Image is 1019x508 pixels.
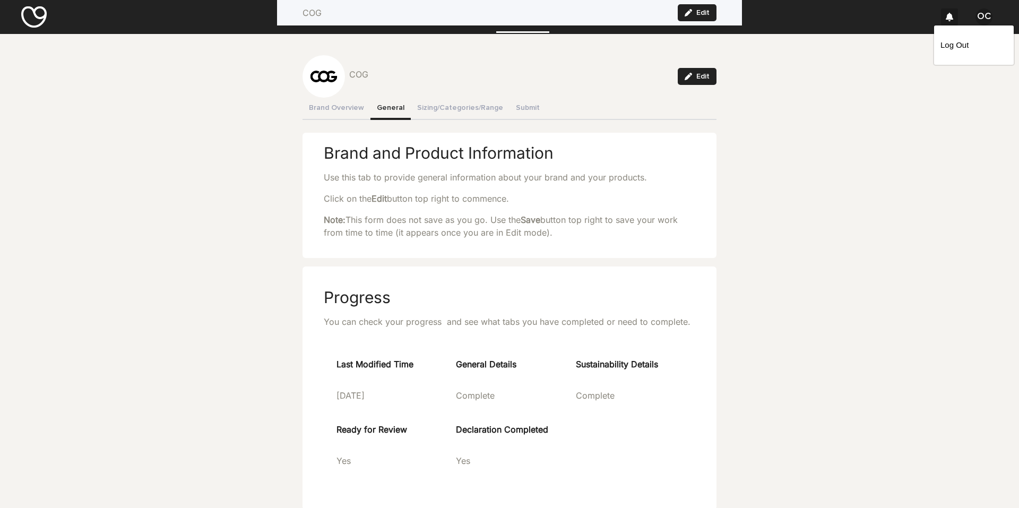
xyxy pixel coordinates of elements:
p: This form does not save as you go. Use the button top right to save your work from time to time (... [324,213,695,239]
h2: Brand and Product Information [324,143,695,162]
button: Edit [678,68,716,85]
p: You can check your progress and see what tabs you have completed or need to complete. [324,315,691,328]
button: General [370,98,411,120]
span: Ready for Review [336,423,407,450]
p: Yes [456,454,563,467]
p: Click on the button top right to commence. [324,192,695,205]
p: Complete [576,389,683,402]
button: Brand Overview [303,98,370,120]
button: Submit [509,98,546,120]
span: Last Modified Time [336,358,413,385]
p: Yes [336,454,443,467]
span: Edit [696,73,710,80]
strong: Edit [372,193,387,204]
span: Declaration Completed [456,423,548,450]
p: Complete [456,389,563,402]
span: General Details [456,358,516,385]
strong: Note: [324,214,346,225]
button: Sizing/Categories/Range [411,98,509,120]
p: COG [349,68,669,81]
strong: Save [521,214,540,225]
h2: Progress [324,288,391,307]
p: [DATE] [336,389,443,402]
a: Log Out [940,36,1007,54]
span: Sustainability Details [576,358,658,385]
p: Use this tab to provide general information about your brand and your products. [324,171,695,184]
